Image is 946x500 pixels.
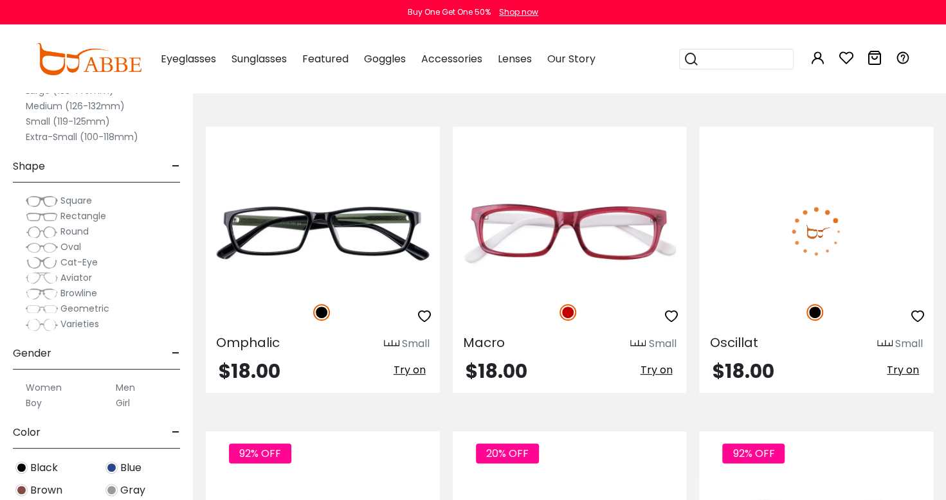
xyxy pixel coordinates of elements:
[402,336,430,352] div: Small
[408,6,491,18] div: Buy One Get One 50%
[883,362,923,379] button: Try on
[26,395,42,411] label: Boy
[60,194,92,207] span: Square
[172,151,180,182] span: -
[636,362,676,379] button: Try on
[161,51,216,66] span: Eyeglasses
[30,460,58,476] span: Black
[26,287,58,300] img: Browline.png
[120,483,145,498] span: Gray
[709,334,758,352] span: Oscillat
[60,240,81,253] span: Oval
[219,357,280,385] span: $18.00
[15,484,28,496] img: Brown
[26,241,58,254] img: Oval.png
[26,98,125,114] label: Medium (126-132mm)
[390,362,430,379] button: Try on
[384,339,399,349] img: size ruler
[229,443,291,463] span: 92% OFF
[26,129,138,145] label: Extra-Small (100-118mm)
[60,271,92,284] span: Aviator
[105,484,118,496] img: Gray
[13,417,41,448] span: Color
[699,173,933,290] img: Black Oscillat - Acetate ,Universal Bridge Fit
[60,317,99,330] span: Varieties
[547,51,596,66] span: Our Story
[712,357,774,385] span: $18.00
[895,336,923,352] div: Small
[630,339,646,349] img: size ruler
[302,51,349,66] span: Featured
[648,336,676,352] div: Small
[26,256,58,269] img: Cat-Eye.png
[206,173,440,290] img: Black Omphalic - Acetate ,Light Weight
[105,461,118,474] img: Blue
[60,210,106,222] span: Rectangle
[116,380,135,395] label: Men
[216,334,280,352] span: Omphalic
[26,303,58,316] img: Geometric.png
[476,443,539,463] span: 20% OFF
[394,362,426,377] span: Try on
[172,417,180,448] span: -
[463,334,505,352] span: Macro
[13,338,51,369] span: Gender
[559,304,576,321] img: Red
[26,114,110,129] label: Small (119-125mm)
[30,483,62,498] span: Brown
[806,304,823,321] img: Black
[60,287,97,299] span: Browline
[232,51,287,66] span: Sunglasses
[26,226,58,238] img: Round.png
[313,304,330,321] img: Black
[466,357,527,385] span: $18.00
[26,380,62,395] label: Women
[364,51,406,66] span: Goggles
[26,272,58,285] img: Aviator.png
[60,225,89,238] span: Round
[13,151,45,182] span: Shape
[26,195,58,208] img: Square.png
[640,362,672,377] span: Try on
[877,339,893,349] img: size ruler
[15,461,28,474] img: Black
[421,51,482,66] span: Accessories
[116,395,130,411] label: Girl
[26,318,58,332] img: Varieties.png
[172,338,180,369] span: -
[493,6,538,17] a: Shop now
[499,6,538,18] div: Shop now
[498,51,532,66] span: Lenses
[60,256,98,269] span: Cat-Eye
[26,210,58,223] img: Rectangle.png
[60,302,109,315] span: Geometric
[36,43,141,75] img: abbeglasses.com
[722,443,785,463] span: 92% OFF
[120,460,141,476] span: Blue
[453,173,687,290] img: Red Macro - Acetate ,Universal Bridge Fit
[887,362,919,377] span: Try on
